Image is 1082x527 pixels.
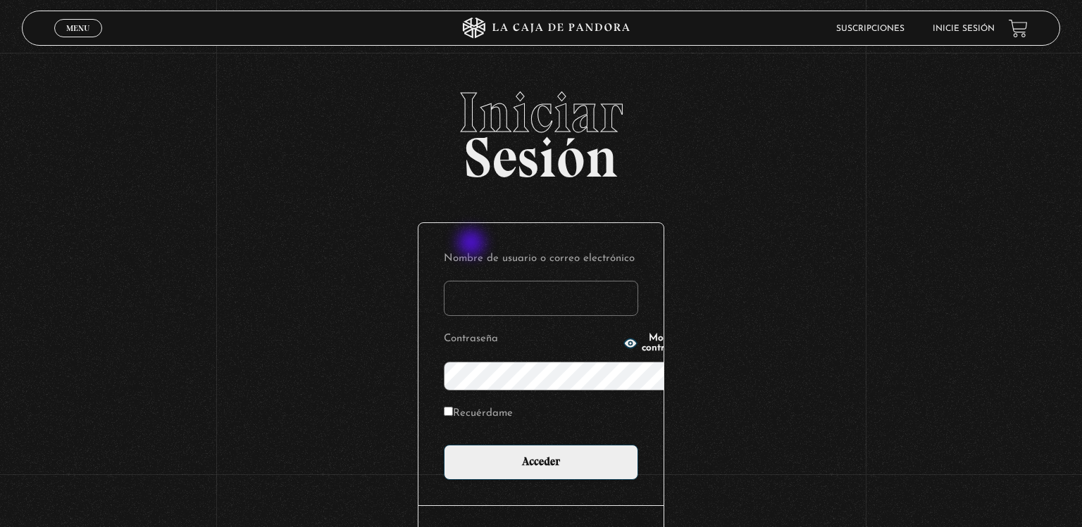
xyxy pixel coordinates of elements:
span: Iniciar [22,84,1061,141]
a: Inicie sesión [933,25,995,33]
a: View your shopping cart [1009,18,1028,37]
input: Acceder [444,445,638,480]
span: Cerrar [62,36,95,46]
span: Mostrar contraseña [642,334,690,353]
label: Recuérdame [444,403,513,425]
input: Recuérdame [444,407,453,416]
h2: Sesión [22,84,1061,174]
span: Menu [66,24,89,32]
label: Contraseña [444,329,619,350]
button: Mostrar contraseña [623,334,690,353]
label: Nombre de usuario o correo electrónico [444,248,638,270]
a: Suscripciones [836,25,904,33]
